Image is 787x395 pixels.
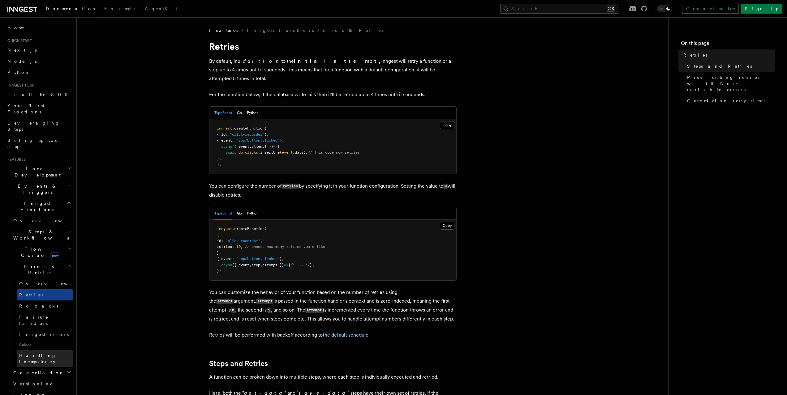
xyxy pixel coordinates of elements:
[5,135,73,152] a: Setting up your app
[11,378,73,389] a: Versioning
[11,215,73,226] a: Overview
[267,132,269,137] span: ,
[5,38,32,43] span: Quick start
[681,49,775,61] a: Retries
[440,121,454,129] button: Copy
[323,332,368,338] a: the default schedule
[260,239,262,243] span: ,
[104,6,137,11] span: Examples
[19,292,43,297] span: Retries
[217,232,219,237] span: {
[252,144,273,149] span: attempt })
[237,107,242,119] button: Go
[5,67,73,78] a: Python
[280,138,282,142] span: }
[687,63,752,69] span: Steps and Retries
[11,244,73,261] button: Flow Controlnew
[50,252,60,259] span: new
[280,150,282,155] span: (
[17,340,73,350] span: Guides
[219,156,221,161] span: ,
[687,98,765,104] span: Customizing retry times
[19,281,83,286] span: Overview
[247,27,314,33] a: Inngest Functions
[231,308,235,313] code: 0
[5,183,67,195] span: Events & Triggers
[260,263,262,267] span: ,
[5,166,67,178] span: Local Development
[237,207,242,220] button: Go
[264,132,267,137] span: }
[685,72,775,95] a: Preventing retries with Non-retriable errors
[17,278,73,289] a: Overview
[682,4,739,14] a: Contact sales
[217,227,232,231] span: inngest
[217,239,221,243] span: id
[226,150,236,155] span: await
[245,244,325,249] span: // choose how many retries you'd like
[249,263,252,267] span: ,
[232,257,234,261] span: :
[310,263,312,267] span: }
[5,100,73,117] a: Your first Functions
[262,263,284,267] span: attempt })
[17,289,73,300] a: Retries
[7,70,30,75] span: Python
[17,350,73,367] a: Handling idempotency
[440,222,454,230] button: Copy
[7,121,60,132] span: Leveraging Steps
[741,4,782,14] a: Sign Up
[443,184,448,189] code: 0
[245,150,258,155] span: clicks
[19,304,58,308] span: Rollbacks
[264,227,267,231] span: (
[221,263,232,267] span: async
[214,207,232,220] button: TypeScript
[226,132,228,137] span: :
[7,59,37,64] span: Node.js
[232,227,264,231] span: .createFunction
[264,126,267,130] span: (
[681,40,775,49] h4: On this page
[288,263,290,267] span: {
[209,359,268,368] a: Steps and Retries
[685,61,775,72] a: Steps and Retries
[238,58,281,64] em: addition
[282,257,284,261] span: ,
[247,107,259,119] button: Python
[11,278,73,367] div: Errors & Retries
[5,198,73,215] button: Inngest Functions
[256,299,273,304] code: attempt
[294,58,379,64] strong: initial attempt
[42,2,101,17] a: Documentation
[209,90,457,99] p: For the function below, if the database write fails then it'll be retried up to 4 times until it ...
[209,331,457,339] p: Retries will be performed with backoff according to .
[13,218,77,223] span: Overview
[101,2,141,17] a: Examples
[249,144,252,149] span: ,
[232,144,249,149] span: ({ event
[308,150,362,155] span: // this code now retries!
[5,83,35,88] span: Inngest tour
[282,138,284,142] span: ,
[243,150,245,155] span: .
[236,244,241,249] span: 10
[5,22,73,33] a: Home
[13,381,54,386] span: Versioning
[284,263,288,267] span: =>
[5,157,26,162] span: Features
[141,2,181,17] a: AgentKit
[7,92,71,97] span: Install the SDK
[11,261,73,278] button: Errors & Retries
[217,162,221,167] span: );
[273,144,277,149] span: =>
[657,5,672,12] button: Toggle dark mode
[5,163,73,181] button: Local Development
[219,251,221,255] span: ,
[282,184,299,189] code: retries
[232,244,234,249] span: :
[209,288,457,323] p: You can customize the behavior of your function based on the number of retries using the argument...
[232,138,234,142] span: :
[312,263,314,267] span: ,
[247,207,259,220] button: Python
